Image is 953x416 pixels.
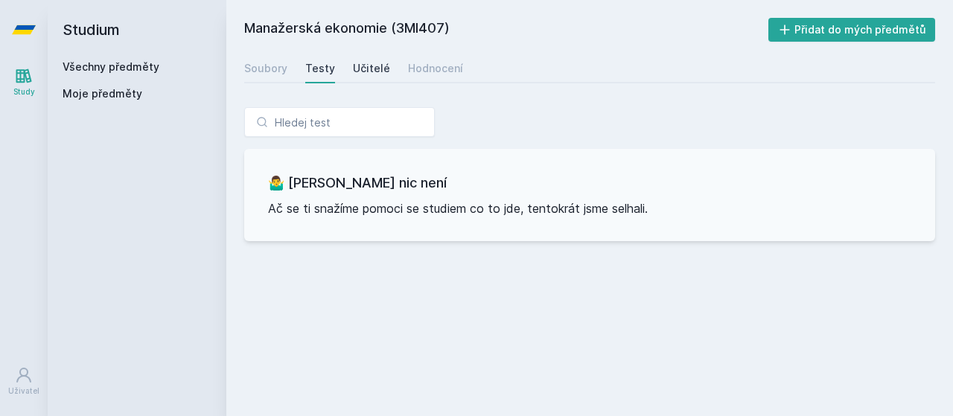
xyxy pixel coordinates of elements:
[244,61,287,76] div: Soubory
[768,18,936,42] button: Přidat do mých předmětů
[13,86,35,97] div: Study
[408,61,463,76] div: Hodnocení
[3,60,45,105] a: Study
[268,199,911,217] p: Ač se ti snažíme pomoci se studiem co to jde, tentokrát jsme selhali.
[408,54,463,83] a: Hodnocení
[8,385,39,397] div: Uživatel
[268,173,911,193] h3: 🤷‍♂️ [PERSON_NAME] nic není
[63,60,159,73] a: Všechny předměty
[305,54,335,83] a: Testy
[353,61,390,76] div: Učitelé
[3,359,45,404] a: Uživatel
[353,54,390,83] a: Učitelé
[63,86,142,101] span: Moje předměty
[244,18,768,42] h2: Manažerská ekonomie (3MI407)
[244,107,435,137] input: Hledej test
[244,54,287,83] a: Soubory
[305,61,335,76] div: Testy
